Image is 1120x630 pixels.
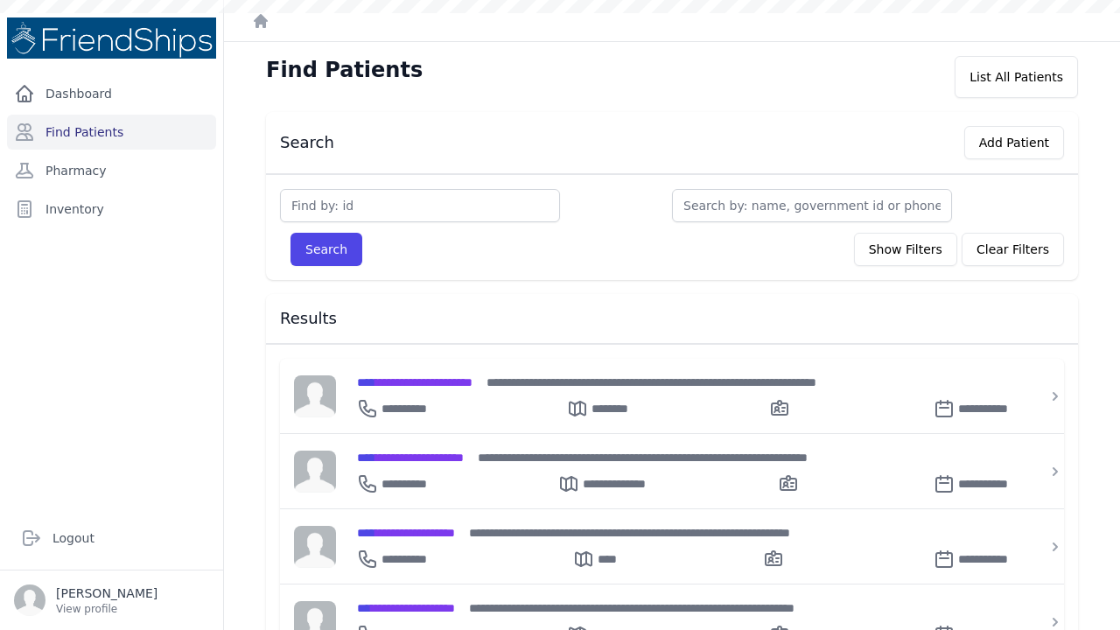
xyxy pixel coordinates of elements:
[962,233,1064,266] button: Clear Filters
[294,375,336,417] img: person-242608b1a05df3501eefc295dc1bc67a.jpg
[7,76,216,111] a: Dashboard
[7,115,216,150] a: Find Patients
[7,153,216,188] a: Pharmacy
[56,602,157,616] p: View profile
[280,132,334,153] h3: Search
[294,451,336,493] img: person-242608b1a05df3501eefc295dc1bc67a.jpg
[14,521,209,556] a: Logout
[266,56,423,84] h1: Find Patients
[14,584,209,616] a: [PERSON_NAME] View profile
[56,584,157,602] p: [PERSON_NAME]
[294,526,336,568] img: person-242608b1a05df3501eefc295dc1bc67a.jpg
[964,126,1064,159] button: Add Patient
[290,233,362,266] button: Search
[955,56,1078,98] div: List All Patients
[280,308,1064,329] h3: Results
[672,189,952,222] input: Search by: name, government id or phone
[854,233,957,266] button: Show Filters
[280,189,560,222] input: Find by: id
[7,192,216,227] a: Inventory
[7,17,216,59] img: Medical Missions EMR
